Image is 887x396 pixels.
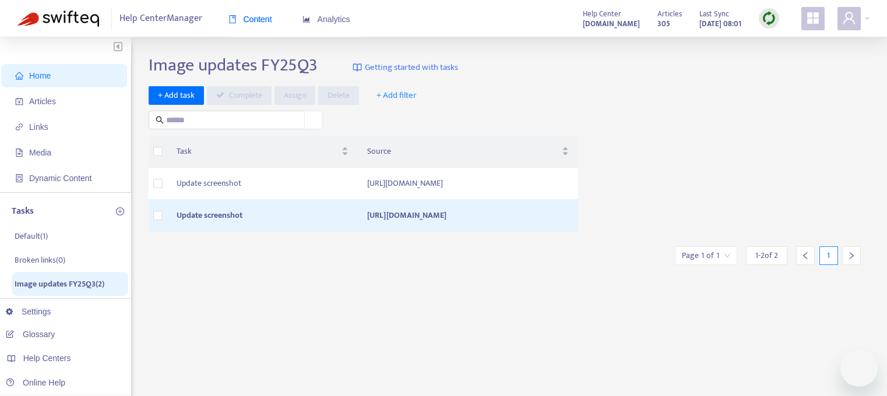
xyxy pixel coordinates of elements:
[302,15,350,24] span: Analytics
[15,174,23,182] span: container
[156,116,164,124] span: search
[358,200,578,232] td: [URL][DOMAIN_NAME]
[762,11,776,26] img: sync.dc5367851b00ba804db3.png
[318,86,359,105] button: Delete
[840,349,878,387] iframe: Button to launch messaging window
[806,11,820,25] span: appstore
[755,249,778,261] span: 1 - 2 of 2
[17,10,99,27] img: Swifteq
[819,246,838,265] div: 1
[167,200,358,232] td: Update screenshot
[158,89,195,102] span: + Add task
[23,353,71,363] span: Help Centers
[376,89,417,102] span: + Add filter
[365,61,458,75] span: Getting started with tasks
[368,86,425,105] button: + Add filter
[801,252,809,260] span: left
[699,17,741,30] strong: [DATE] 08:01
[583,8,621,20] span: Help Center
[149,86,204,105] button: + Add task
[657,8,682,20] span: Articles
[15,254,65,266] p: Broken links ( 0 )
[207,86,272,105] button: Complete
[149,55,318,76] h2: Image updates FY25Q3
[177,145,339,158] span: Task
[29,71,51,80] span: Home
[29,148,51,157] span: Media
[657,17,670,30] strong: 305
[119,8,202,30] span: Help Center Manager
[29,97,56,106] span: Articles
[302,15,311,23] span: area-chart
[353,63,362,72] img: image-link
[583,17,640,30] a: [DOMAIN_NAME]
[15,278,104,290] p: Image updates FY25Q3 ( 2 )
[15,148,23,157] span: file-image
[353,55,458,80] a: Getting started with tasks
[29,122,48,132] span: Links
[15,97,23,105] span: account-book
[12,204,34,218] p: Tasks
[167,168,358,200] td: Update screenshot
[358,168,578,200] td: [URL][DOMAIN_NAME]
[847,252,856,260] span: right
[15,123,23,131] span: link
[167,136,358,168] th: Task
[15,72,23,80] span: home
[274,86,315,105] button: Assign
[29,174,91,183] span: Dynamic Content
[15,230,48,242] p: Default ( 1 )
[699,8,729,20] span: Last Sync
[228,15,237,23] span: book
[228,15,272,24] span: Content
[6,330,55,339] a: Glossary
[6,307,51,316] a: Settings
[116,207,124,215] span: plus-circle
[6,378,65,387] a: Online Help
[358,136,578,168] th: Source
[367,145,559,158] span: Source
[842,11,856,25] span: user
